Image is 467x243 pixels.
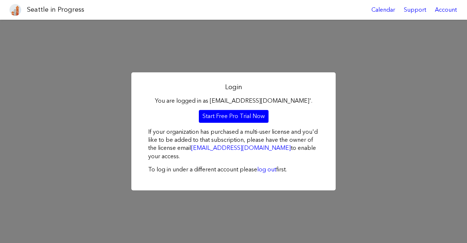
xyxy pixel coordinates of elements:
[148,128,319,161] p: If your organization has purchased a multi-user license and you'd like to be added to that subscr...
[148,97,319,105] p: You are logged in as [EMAIL_ADDRESS][DOMAIN_NAME]'.
[9,4,21,16] img: favicon-96x96.png
[199,110,269,122] a: Start Free Pro Trial Now
[257,166,276,173] a: log out
[148,83,319,92] h2: Login
[191,144,291,151] a: [EMAIL_ADDRESS][DOMAIN_NAME]
[148,166,319,174] p: To log in under a different account please first.
[27,5,84,14] h1: Seattle in Progress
